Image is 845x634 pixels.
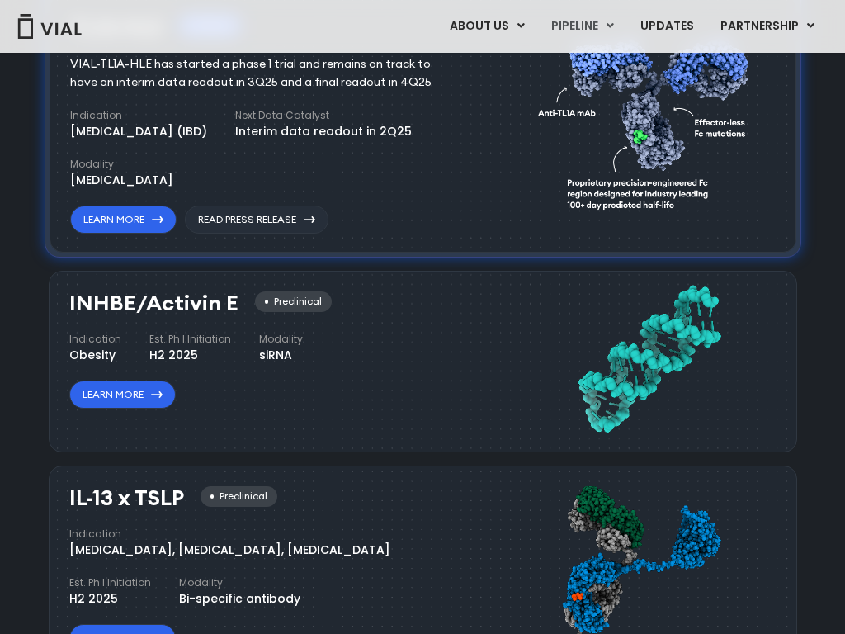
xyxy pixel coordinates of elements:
div: [MEDICAL_DATA], [MEDICAL_DATA], [MEDICAL_DATA] [69,542,390,559]
div: Preclinical [201,486,277,507]
a: Learn More [70,206,177,234]
a: UPDATES [627,12,706,40]
a: ABOUT USMenu Toggle [437,12,537,40]
div: Preclinical [255,291,332,312]
h4: Modality [70,157,173,172]
div: [MEDICAL_DATA] [70,172,173,189]
a: PARTNERSHIPMenu Toggle [707,12,828,40]
img: TL1A antibody diagram. [538,7,759,234]
a: Read Press Release [185,206,328,234]
span: ABOUT US [450,17,509,34]
h3: IL-13 x TSLP [69,486,184,510]
h4: Modality [179,575,300,590]
div: siRNA [259,347,303,364]
span: Read Press Release [198,212,296,227]
img: Vial Logo [17,14,83,39]
div: Obesity [69,347,121,364]
span: PIPELINE [551,17,598,34]
span: PARTNERSHIP [720,17,799,34]
h4: Indication [69,527,390,542]
span: Learn More [83,212,144,227]
div: H2 2025 [69,590,151,608]
h4: Modality [259,332,303,347]
a: Learn More [69,381,176,409]
h4: Est. Ph I Initiation [69,575,151,590]
h3: INHBE/Activin E [69,291,238,315]
a: PIPELINEMenu Toggle [538,12,626,40]
h4: Next Data Catalyst [235,108,412,123]
div: H2 2025 [149,347,231,364]
span: Learn More [83,387,144,402]
div: VIAL-TL1A-HLE has started a phase 1 trial and remains on track to have an interim data readout in... [70,55,456,92]
h4: Indication [69,332,121,347]
div: [MEDICAL_DATA] (IBD) [70,123,207,140]
div: Interim data readout in 2Q25 [235,123,412,140]
h4: Est. Ph I Initiation [149,332,231,347]
div: Bi-specific antibody [179,590,300,608]
h4: Indication [70,108,207,123]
